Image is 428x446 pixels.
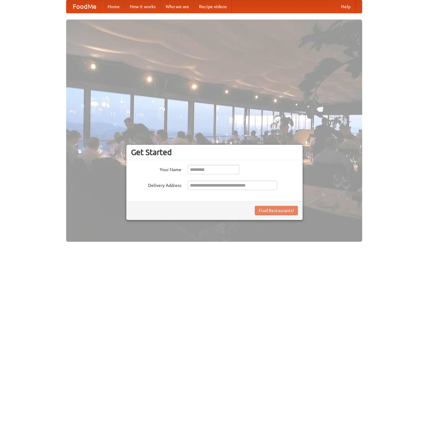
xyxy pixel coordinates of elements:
[131,165,181,173] label: Your Name
[125,0,161,13] a: How it works
[161,0,194,13] a: Who we are
[131,148,298,157] h3: Get Started
[255,206,298,215] button: Find Restaurants!
[66,0,103,13] a: FoodMe
[131,181,181,188] label: Delivery Address
[336,0,356,13] a: Help
[194,0,232,13] a: Recipe videos
[103,0,125,13] a: Home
